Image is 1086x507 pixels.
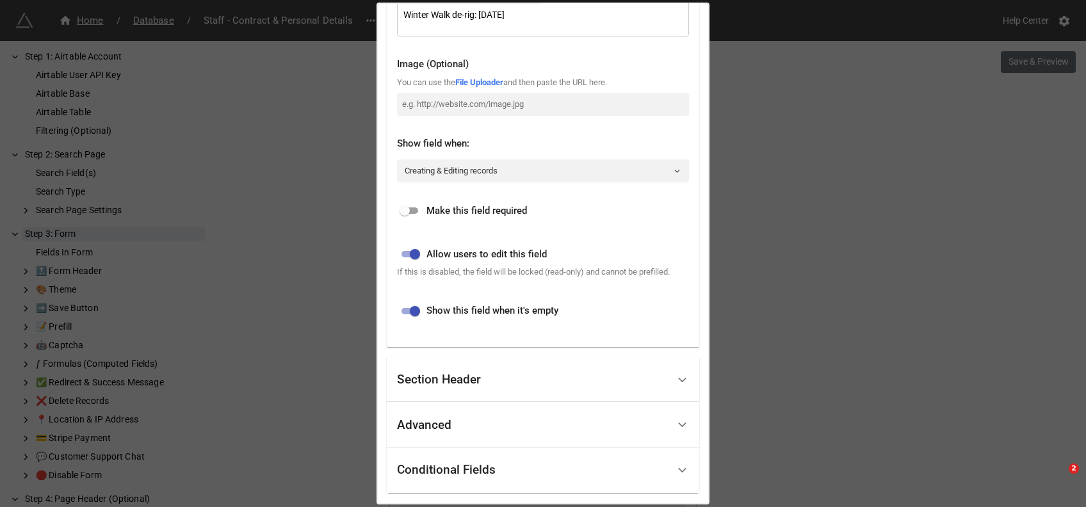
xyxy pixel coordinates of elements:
[397,93,689,116] input: e.g. http://website.com/image.jpg
[397,136,689,152] div: Show field when:
[426,204,527,219] span: Make this field required
[426,303,558,319] span: Show this field when it's empty
[397,463,496,476] div: Conditional Fields
[387,357,699,403] div: Section Header
[397,373,481,386] div: Section Header
[387,447,699,493] div: Conditional Fields
[403,10,505,20] span: Winter Walk de-rig: [DATE]
[387,402,699,447] div: Advanced
[397,159,689,182] a: Creating & Editing records
[503,77,607,87] span: and then paste the URL here.
[397,77,455,87] span: You can use the
[397,266,689,278] div: If this is disabled, the field will be locked (read-only) and cannot be prefilled.
[1069,463,1079,474] span: 2
[397,419,451,431] div: Advanced
[455,77,503,87] a: File Uploader
[1042,463,1073,494] iframe: Intercom live chat
[426,247,547,262] span: Allow users to edit this field
[397,57,689,72] div: Image (Optional)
